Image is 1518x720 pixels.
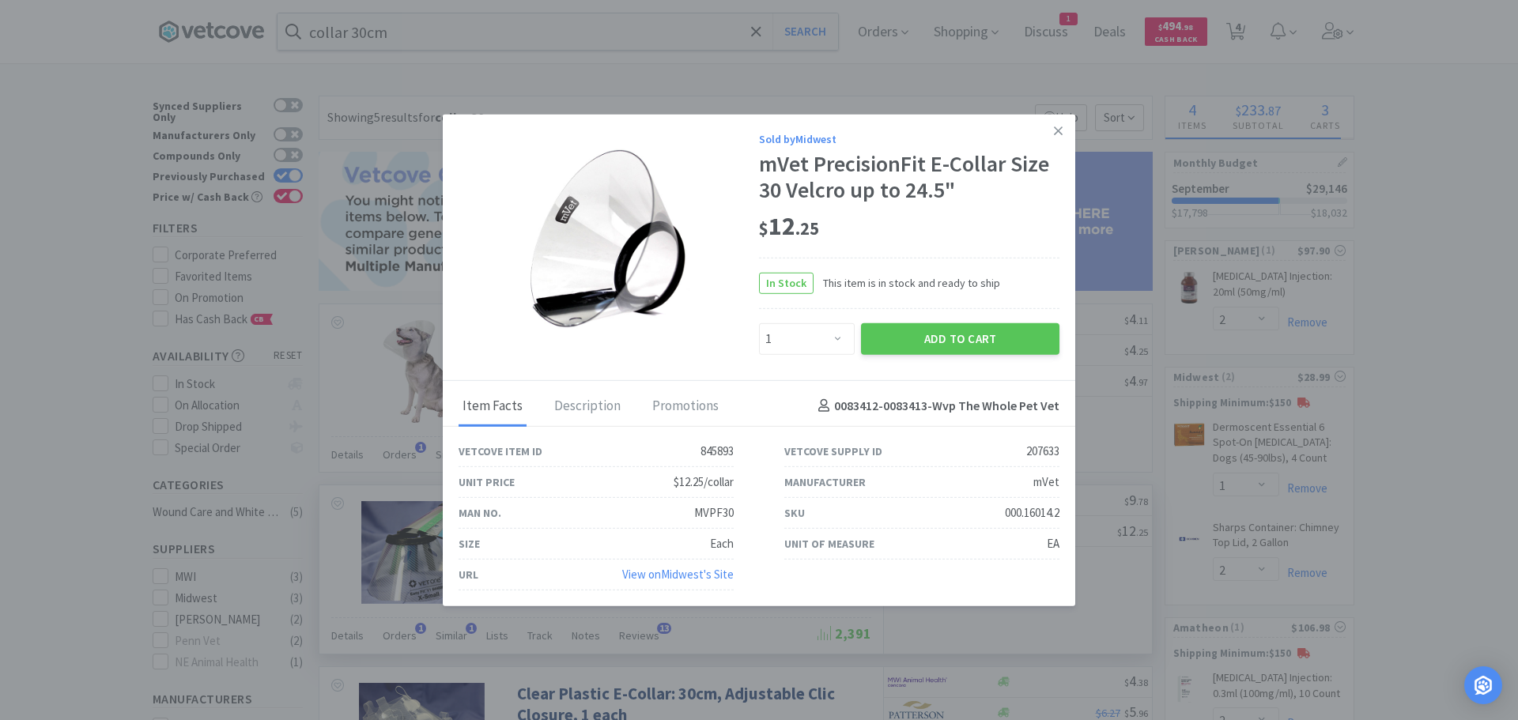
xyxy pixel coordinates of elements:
img: a498efcf327d420289e3e12112b63fdf_207633.jpeg [506,139,712,345]
div: Unit of Measure [784,534,874,552]
div: mVet PrecisionFit E-Collar Size 30 Velcro up to 24.5" [759,151,1059,204]
span: In Stock [760,273,813,292]
div: URL [459,565,478,582]
div: 000.16014.2 [1005,503,1059,522]
div: Manufacturer [784,473,866,490]
div: $12.25/collar [674,473,734,492]
div: Vetcove Item ID [459,442,542,459]
h4: 0083412-0083413 - Wvp The Whole Pet Vet [812,396,1059,417]
span: $ [759,217,768,239]
div: Size [459,534,480,552]
div: Vetcove Supply ID [784,442,882,459]
div: SKU [784,503,805,521]
span: 12 [759,210,819,242]
span: . 25 [795,217,819,239]
div: Item Facts [459,386,527,426]
div: MVPF30 [694,503,734,522]
div: Each [710,534,734,553]
div: Open Intercom Messenger [1464,666,1502,704]
div: Man No. [459,503,501,521]
div: mVet [1033,473,1059,492]
div: Description [550,386,625,426]
div: Unit Price [459,473,515,490]
a: View onMidwest's Site [622,567,734,582]
div: Promotions [648,386,723,426]
div: 207633 [1026,442,1059,461]
span: This item is in stock and ready to ship [814,274,1000,292]
div: EA [1047,534,1059,553]
div: Sold by Midwest [759,130,1059,147]
div: 845893 [700,442,734,461]
button: Add to Cart [861,322,1059,354]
